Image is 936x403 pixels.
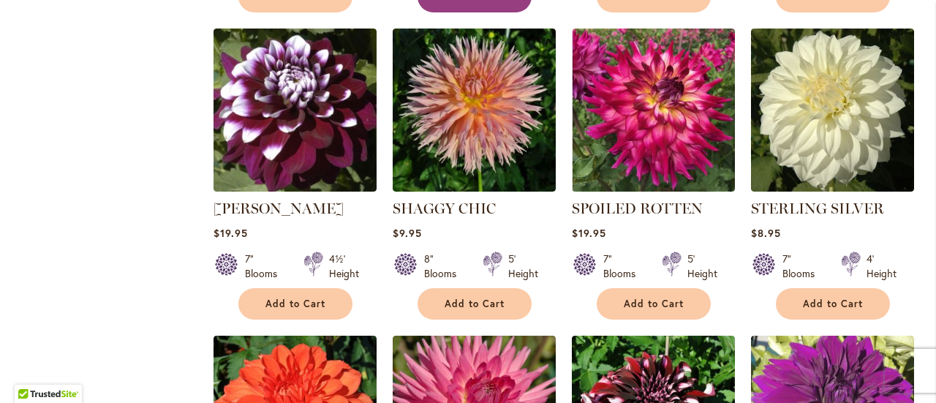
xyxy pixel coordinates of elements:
img: SHAGGY CHIC [393,29,556,192]
a: SHAGGY CHIC [393,200,496,217]
div: 8" Blooms [424,252,465,281]
img: SPOILED ROTTEN [572,29,735,192]
div: 7" Blooms [782,252,823,281]
span: Add to Cart [265,298,325,310]
div: 4' Height [867,252,897,281]
span: Add to Cart [803,298,863,310]
span: Add to Cart [624,298,684,310]
span: $19.95 [214,226,248,240]
a: SPOILED ROTTEN [572,200,703,217]
a: [PERSON_NAME] [214,200,344,217]
a: STERLING SILVER [751,200,884,217]
div: 5' Height [687,252,717,281]
button: Add to Cart [418,288,532,320]
button: Add to Cart [776,288,890,320]
div: 7" Blooms [603,252,644,281]
button: Add to Cart [597,288,711,320]
div: 4½' Height [329,252,359,281]
span: $8.95 [751,226,781,240]
img: Sterling Silver [751,29,914,192]
span: $19.95 [572,226,606,240]
a: SPOILED ROTTEN [572,181,735,195]
span: $9.95 [393,226,422,240]
button: Add to Cart [238,288,352,320]
span: Add to Cart [445,298,505,310]
iframe: Launch Accessibility Center [11,351,52,392]
div: 5' Height [508,252,538,281]
a: SHAGGY CHIC [393,181,556,195]
a: Ryan C [214,181,377,195]
img: Ryan C [214,29,377,192]
div: 7" Blooms [245,252,286,281]
a: Sterling Silver [751,181,914,195]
